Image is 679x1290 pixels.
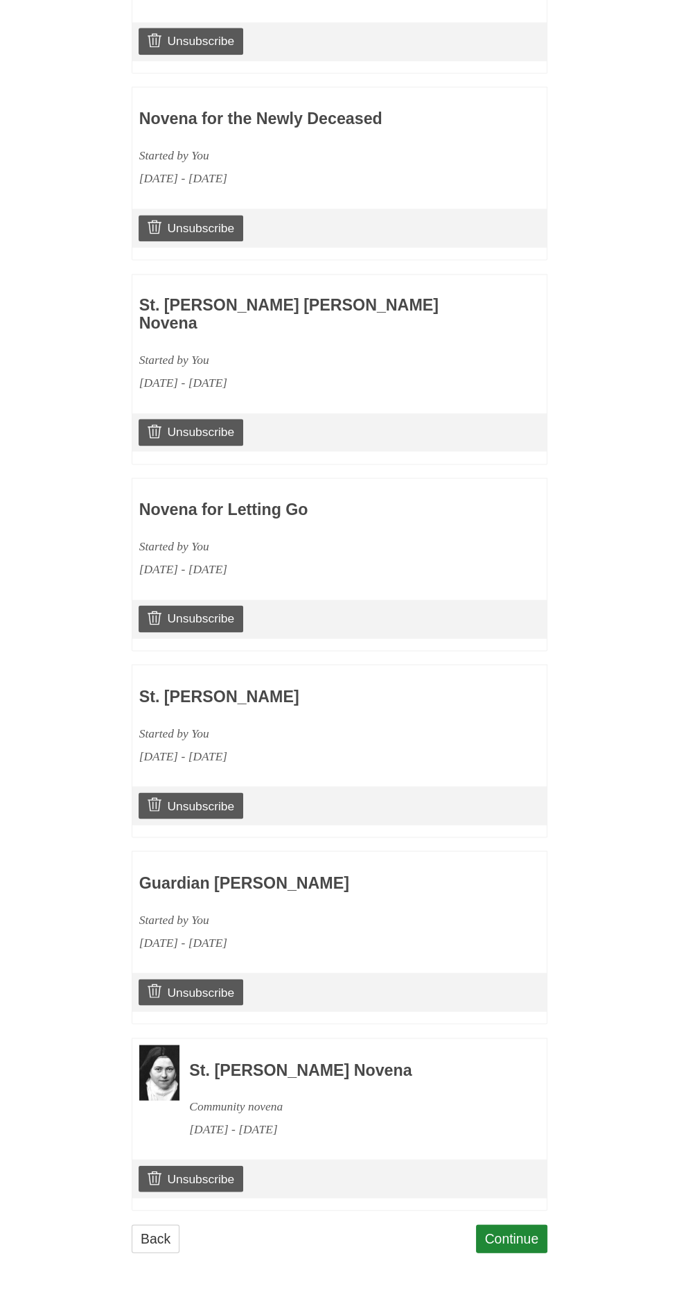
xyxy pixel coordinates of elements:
[139,874,459,892] h3: Guardian [PERSON_NAME]
[139,722,459,744] div: Started by You
[139,167,459,190] div: [DATE] - [DATE]
[139,792,243,819] a: Unsubscribe
[139,744,459,767] div: [DATE] - [DATE]
[139,28,243,54] a: Unsubscribe
[139,535,459,558] div: Started by You
[189,1117,509,1140] div: [DATE] - [DATE]
[139,297,459,332] h3: St. [PERSON_NAME] [PERSON_NAME] Novena
[139,110,459,128] h3: Novena for the Newly Deceased
[139,605,243,631] a: Unsubscribe
[139,558,459,581] div: [DATE] - [DATE]
[139,349,459,372] div: Started by You
[139,908,459,931] div: Started by You
[139,931,459,954] div: [DATE] - [DATE]
[189,1095,509,1117] div: Community novena
[476,1224,548,1253] a: Continue
[139,215,243,241] a: Unsubscribe
[189,1061,509,1079] h3: St. [PERSON_NAME] Novena
[139,1045,179,1100] img: Novena image
[139,1165,243,1192] a: Unsubscribe
[139,688,459,706] h3: St. [PERSON_NAME]
[139,501,459,519] h3: Novena for Letting Go
[139,979,243,1005] a: Unsubscribe
[139,144,459,167] div: Started by You
[132,1224,179,1253] a: Back
[139,372,459,394] div: [DATE] - [DATE]
[139,419,243,445] a: Unsubscribe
